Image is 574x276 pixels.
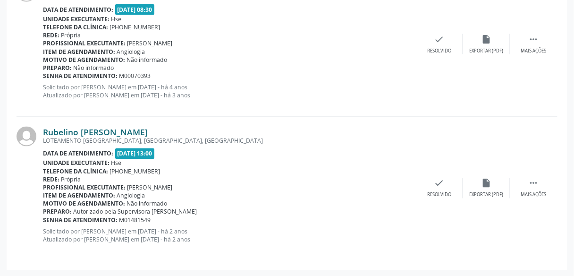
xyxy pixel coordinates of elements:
[427,192,451,198] div: Resolvido
[61,31,81,39] span: Própria
[43,176,59,184] b: Rede:
[43,31,59,39] b: Rede:
[43,200,125,208] b: Motivo de agendamento:
[470,48,504,54] div: Exportar (PDF)
[115,148,155,159] span: [DATE] 13:00
[43,23,108,31] b: Telefone da clínica:
[43,184,126,192] b: Profissional executante:
[43,159,110,167] b: Unidade executante:
[111,159,122,167] span: Hse
[43,150,113,158] b: Data de atendimento:
[110,168,160,176] span: [PHONE_NUMBER]
[529,178,539,189] i: 
[74,64,114,72] span: Não informado
[529,34,539,44] i: 
[43,168,108,176] b: Telefone da clínica:
[43,6,113,14] b: Data de atendimento:
[117,48,145,56] span: Angiologia
[43,208,72,216] b: Preparo:
[427,48,451,54] div: Resolvido
[43,72,118,80] b: Senha de atendimento:
[115,4,155,15] span: [DATE] 08:30
[127,184,173,192] span: [PERSON_NAME]
[74,208,197,216] span: Autorizado pela Supervisora [PERSON_NAME]
[111,15,122,23] span: Hse
[117,192,145,200] span: Angiologia
[43,127,148,137] a: Rubelino [PERSON_NAME]
[470,192,504,198] div: Exportar (PDF)
[127,39,173,47] span: [PERSON_NAME]
[119,216,151,224] span: M01481549
[43,228,416,244] p: Solicitado por [PERSON_NAME] em [DATE] - há 2 anos Atualizado por [PERSON_NAME] em [DATE] - há 2 ...
[43,48,115,56] b: Item de agendamento:
[43,64,72,72] b: Preparo:
[43,83,416,99] p: Solicitado por [PERSON_NAME] em [DATE] - há 4 anos Atualizado por [PERSON_NAME] em [DATE] - há 3 ...
[481,178,492,189] i: insert_drive_file
[43,216,118,224] b: Senha de atendimento:
[434,178,445,189] i: check
[481,34,492,44] i: insert_drive_file
[17,127,36,147] img: img
[127,56,168,64] span: Não informado
[110,23,160,31] span: [PHONE_NUMBER]
[43,15,110,23] b: Unidade executante:
[43,192,115,200] b: Item de agendamento:
[521,192,547,198] div: Mais ações
[127,200,168,208] span: Não informado
[43,137,416,145] div: LOTEAMENTO [GEOGRAPHIC_DATA], [GEOGRAPHIC_DATA], [GEOGRAPHIC_DATA]
[43,56,125,64] b: Motivo de agendamento:
[434,34,445,44] i: check
[43,39,126,47] b: Profissional executante:
[61,176,81,184] span: Própria
[521,48,547,54] div: Mais ações
[119,72,151,80] span: M00070393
